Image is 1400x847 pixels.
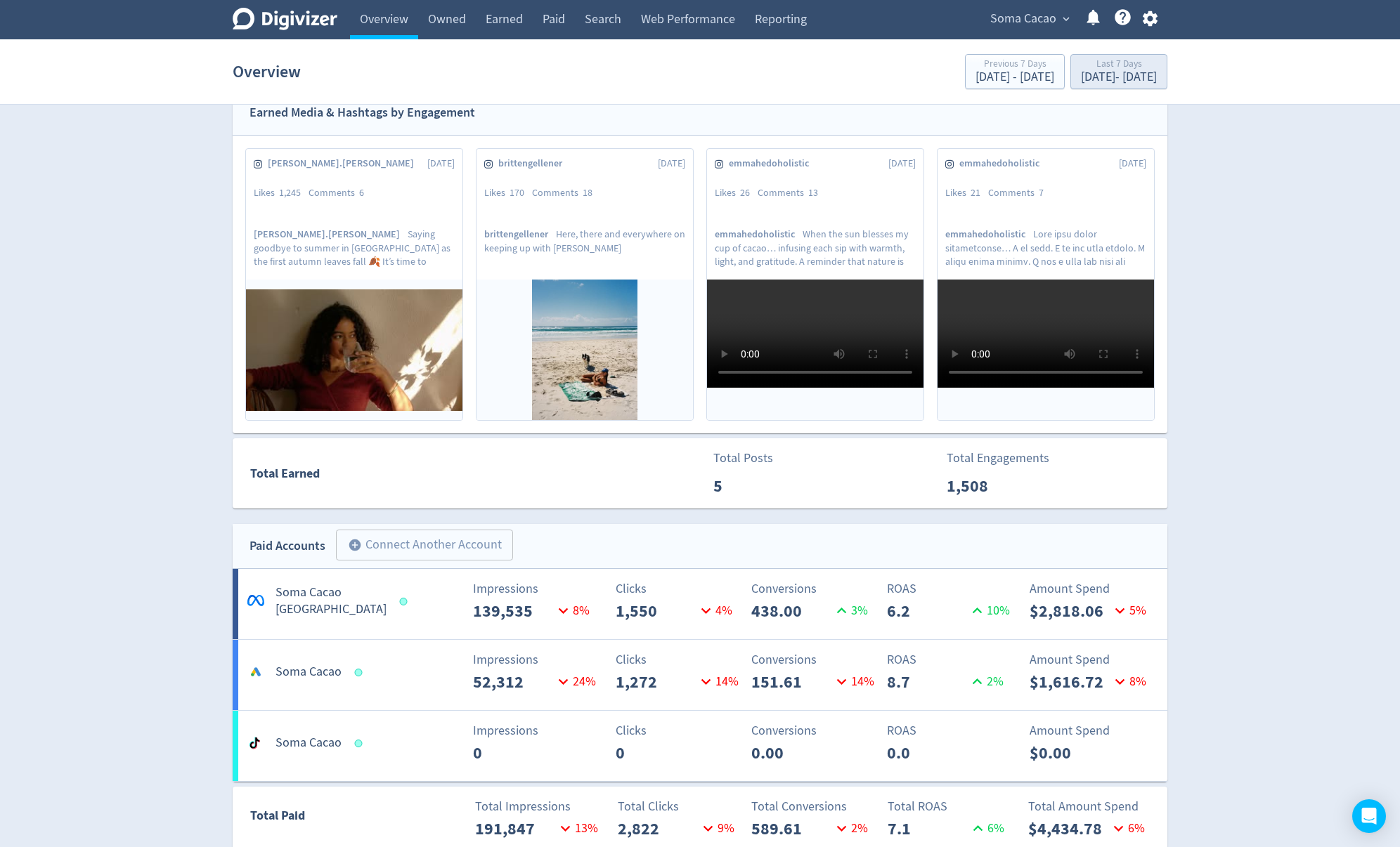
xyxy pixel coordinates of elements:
span: 1,245 [279,186,301,199]
span: emmahedoholistic [715,228,803,241]
p: Total Impressions [475,797,602,816]
h5: Soma Cacao [276,735,342,751]
span: add_circle [348,538,362,552]
p: Amount Spend [1030,579,1157,598]
p: Lore ipsu dolor sitametconse… A el sedd. E te inc utla etdolo. M aliqu enima minimv. Q nos e ulla... [945,228,1146,267]
div: [DATE] - [DATE] [1081,71,1157,84]
p: Total Amount Spend [1028,797,1155,816]
p: 2 % [968,672,1004,691]
p: 52,312 [473,669,554,695]
div: Total Paid [233,806,389,832]
span: [DATE] [1119,157,1146,171]
div: Comments [988,186,1051,200]
div: Earned Media & Hashtags by Engagement [249,103,475,123]
a: Soma CacaoImpressions52,31224%Clicks1,27214%Conversions151.6114%ROAS8.72%Amount Spend$1,616.728% [233,640,1167,710]
p: Total ROAS [888,797,1015,816]
p: Impressions [473,721,600,740]
div: Likes [945,186,988,200]
p: 6.2 [887,598,968,624]
span: Soma Cacao [990,8,1056,30]
div: Total Earned [233,464,700,484]
p: 8.7 [887,669,968,695]
p: 0 [616,740,696,766]
p: 1,550 [616,598,696,624]
p: 0.0 [887,740,968,766]
span: 170 [510,186,524,199]
button: Soma Cacao [985,8,1073,30]
div: Comments [309,186,372,200]
h5: Soma Cacao [276,664,342,681]
p: 3 % [832,601,868,620]
span: brittengellener [484,228,556,241]
p: 0 [473,740,554,766]
button: Previous 7 Days[DATE] - [DATE] [965,54,1065,89]
p: 0.00 [751,740,832,766]
p: Total Engagements [947,449,1049,468]
span: emmahedoholistic [729,157,817,171]
p: Conversions [751,721,879,740]
div: Likes [715,186,758,200]
div: Comments [758,186,826,200]
div: Paid Accounts [249,536,325,556]
a: Total EarnedTotal Posts5Total Engagements1,508 [233,438,1167,508]
p: ROAS [887,579,1014,598]
p: ROAS [887,721,1014,740]
h5: Soma Cacao [GEOGRAPHIC_DATA] [276,584,387,618]
span: [DATE] [427,157,455,171]
span: brittengellener [498,157,570,171]
p: 438.00 [751,598,832,624]
span: [DATE] [658,157,685,171]
p: Amount Spend [1030,721,1157,740]
p: 2,822 [618,816,699,841]
span: [PERSON_NAME].[PERSON_NAME] [254,228,408,241]
a: emmahedoholistic[DATE]Likes21Comments7emmahedoholisticLore ipsu dolor sitametconse… A el sedd. E ... [938,149,1154,420]
p: 14 % [832,672,874,691]
span: Data last synced: 27 Sep 2025, 11:01am (AEST) [355,740,367,747]
p: Here, there and everywhere on keeping up with [PERSON_NAME] [484,228,685,267]
p: 6 % [968,819,1004,838]
p: 589.61 [751,816,832,841]
span: expand_more [1060,13,1072,25]
span: 6 [359,186,364,199]
div: Likes [484,186,532,200]
p: 2 % [832,819,868,838]
span: [PERSON_NAME].[PERSON_NAME] [268,157,422,171]
div: [DATE] - [DATE] [976,71,1054,84]
p: 191,847 [475,816,556,841]
span: 7 [1039,186,1044,199]
div: Likes [254,186,309,200]
a: [PERSON_NAME].[PERSON_NAME][DATE]Likes1,245Comments6[PERSON_NAME].[PERSON_NAME]Saying goodbye to ... [246,149,462,420]
button: Connect Another Account [336,530,513,560]
p: $2,818.06 [1030,598,1110,624]
span: 21 [971,186,980,199]
p: ROAS [887,650,1014,669]
p: 10 % [968,601,1010,620]
p: Clicks [616,721,743,740]
p: 5 [713,473,794,499]
div: Last 7 Days [1081,59,1157,71]
div: Open Intercom Messenger [1352,799,1386,833]
a: emmahedoholistic[DATE]Likes26Comments13emmahedoholisticWhen the sun blesses my cup of cacao… infu... [707,149,923,420]
span: emmahedoholistic [945,228,1033,241]
p: Total Conversions [751,797,879,816]
p: 151.61 [751,669,832,695]
div: Comments [532,186,600,200]
span: Data last synced: 27 Sep 2025, 3:01pm (AEST) [355,669,367,676]
span: 13 [808,186,818,199]
p: Amount Spend [1030,650,1157,669]
p: $4,434.78 [1028,816,1109,841]
p: When the sun blesses my cup of cacao… infusing each sip with warmth, light, and gratitude. A remi... [715,228,916,267]
p: Total Posts [713,449,794,468]
span: Data last synced: 27 Sep 2025, 3:01pm (AEST) [400,598,412,605]
p: 1,508 [947,473,1028,499]
span: 26 [740,186,750,199]
p: 1,272 [616,669,696,695]
p: $1,616.72 [1030,669,1110,695]
p: Impressions [473,579,600,598]
p: 8 % [1110,672,1146,691]
a: *Soma Cacao [GEOGRAPHIC_DATA]Impressions139,5358%Clicks1,5504%Conversions438.003%ROAS6.210%Amount... [233,569,1167,639]
p: $0.00 [1030,740,1110,766]
span: [DATE] [888,157,916,171]
p: Saying goodbye to summer in [GEOGRAPHIC_DATA] as the first autumn leaves fall 🍂 It’s time to unpa... [254,228,455,267]
p: Impressions [473,650,600,669]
